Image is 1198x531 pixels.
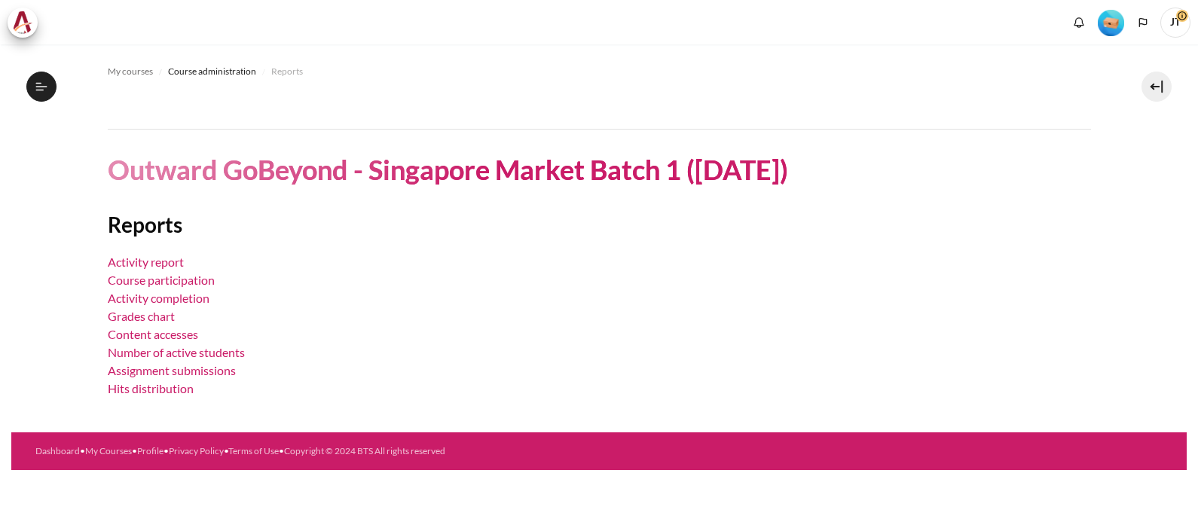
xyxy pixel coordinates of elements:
[108,381,194,395] a: Hits distribution
[169,445,224,456] a: Privacy Policy
[35,445,80,456] a: Dashboard
[108,327,198,341] a: Content accesses
[108,65,153,78] span: My courses
[1160,8,1190,38] span: JT
[108,255,184,269] a: Activity report
[1068,11,1090,34] div: Show notification window with no new notifications
[108,211,1091,238] h2: Reports
[35,444,663,458] div: • • • • •
[108,273,215,287] a: Course participation
[85,445,132,456] a: My Courses
[1098,10,1124,36] img: Level #1
[1098,8,1124,36] div: Level #1
[137,445,164,456] a: Profile
[108,152,788,188] h1: Outward GoBeyond - Singapore Market Batch 1 ([DATE])
[108,309,175,323] a: Grades chart
[108,363,236,377] a: Assignment submissions
[284,445,445,456] a: Copyright © 2024 BTS All rights reserved
[1092,8,1130,36] a: Level #1
[8,8,45,38] a: Architeck Architeck
[271,65,303,78] span: Reports
[108,291,209,305] a: Activity completion
[228,445,279,456] a: Terms of Use
[108,60,1091,84] nav: Navigation bar
[168,65,256,78] span: Course administration
[1132,11,1154,34] button: Languages
[108,63,153,81] a: My courses
[108,345,245,359] a: Number of active students
[1160,8,1190,38] a: User menu
[11,44,1187,432] section: Content
[12,11,33,34] img: Architeck
[271,63,303,81] a: Reports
